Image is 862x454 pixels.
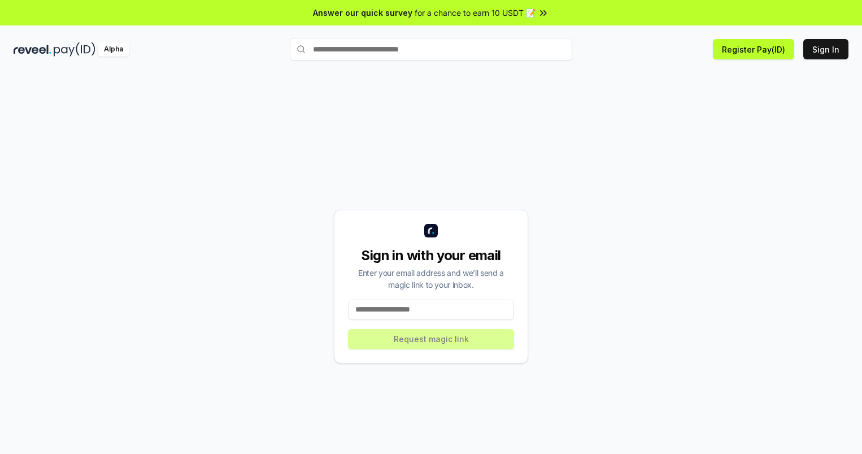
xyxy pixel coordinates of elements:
button: Register Pay(ID) [713,39,794,59]
img: reveel_dark [14,42,51,57]
div: Alpha [98,42,129,57]
span: for a chance to earn 10 USDT 📝 [415,7,536,19]
div: Enter your email address and we’ll send a magic link to your inbox. [348,267,514,291]
span: Answer our quick survey [313,7,412,19]
img: pay_id [54,42,95,57]
img: logo_small [424,224,438,237]
button: Sign In [803,39,848,59]
div: Sign in with your email [348,247,514,265]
